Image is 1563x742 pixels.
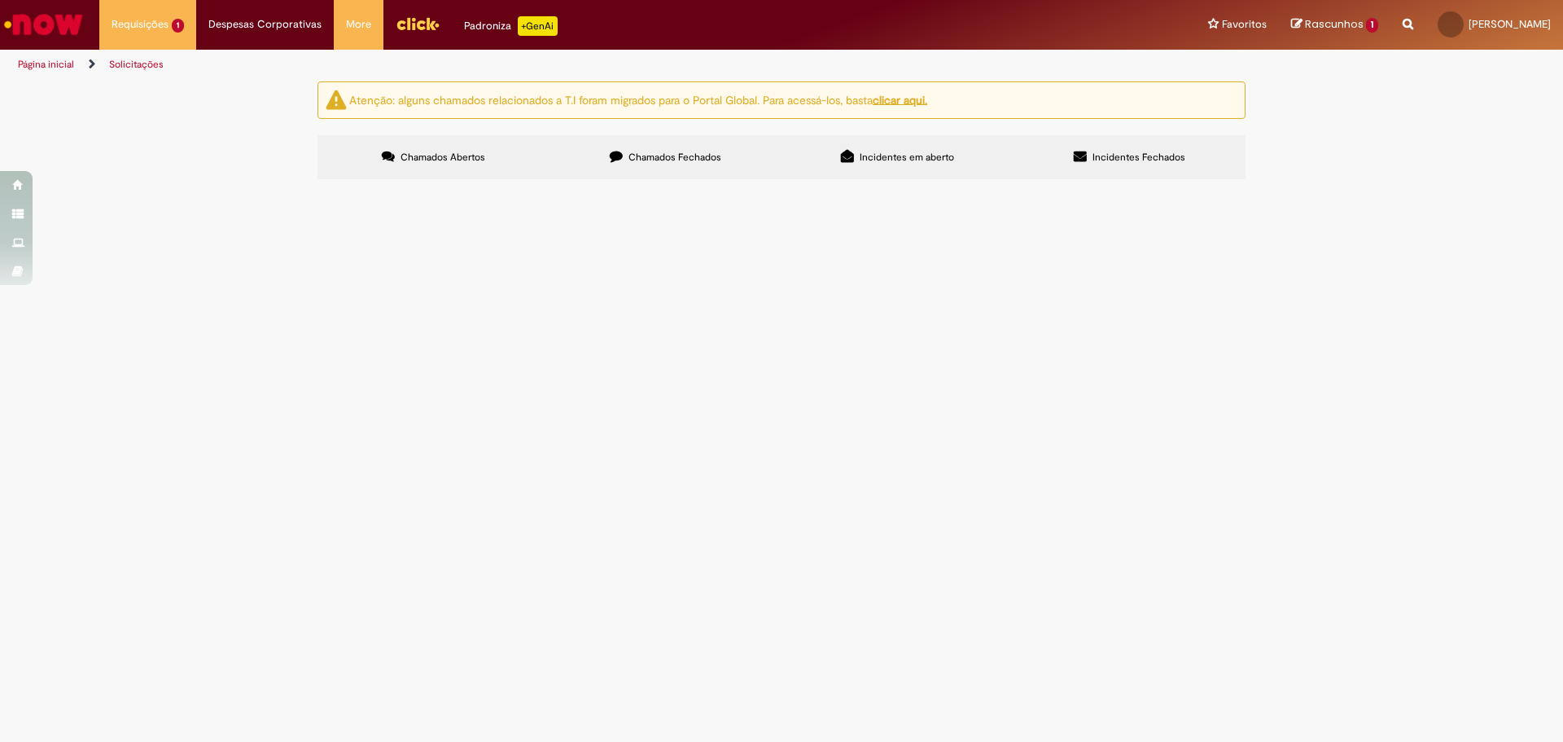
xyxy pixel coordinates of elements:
span: [PERSON_NAME] [1469,17,1551,31]
span: Rascunhos [1305,16,1364,32]
span: Incidentes Fechados [1092,151,1185,164]
span: Favoritos [1222,16,1267,33]
span: More [346,16,371,33]
p: +GenAi [518,16,558,36]
span: 1 [1366,18,1378,33]
a: clicar aqui. [873,92,927,107]
img: ServiceNow [2,8,85,41]
a: Rascunhos [1291,17,1378,33]
span: Incidentes em aberto [860,151,954,164]
a: Página inicial [18,58,74,71]
a: Solicitações [109,58,164,71]
span: 1 [172,19,184,33]
img: click_logo_yellow_360x200.png [396,11,440,36]
div: Padroniza [464,16,558,36]
span: Chamados Fechados [628,151,721,164]
span: Chamados Abertos [401,151,485,164]
span: Despesas Corporativas [208,16,322,33]
span: Requisições [112,16,169,33]
ul: Trilhas de página [12,50,1030,80]
ng-bind-html: Atenção: alguns chamados relacionados a T.I foram migrados para o Portal Global. Para acessá-los,... [349,92,927,107]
